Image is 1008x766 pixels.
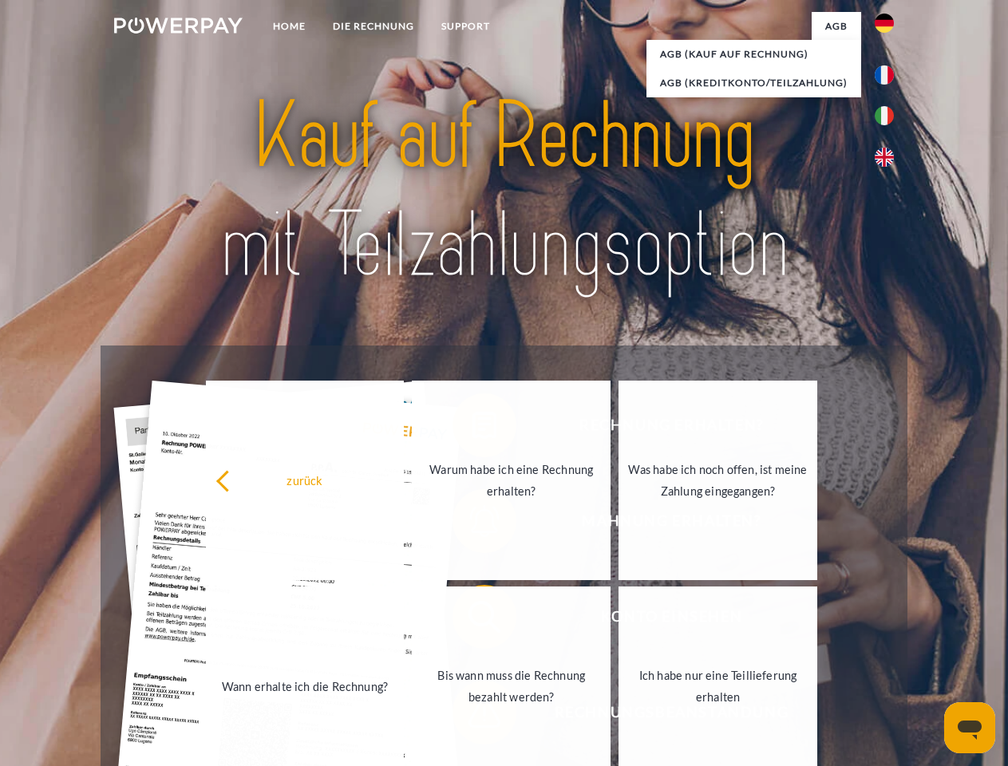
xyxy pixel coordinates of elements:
img: title-powerpay_de.svg [152,77,856,306]
div: Bis wann muss die Rechnung bezahlt werden? [421,665,601,708]
a: DIE RECHNUNG [319,12,428,41]
a: Home [259,12,319,41]
a: agb [812,12,861,41]
div: Wann erhalte ich die Rechnung? [215,675,395,697]
img: logo-powerpay-white.svg [114,18,243,34]
iframe: Schaltfläche zum Öffnen des Messaging-Fensters [944,702,995,753]
img: it [875,106,894,125]
div: zurück [215,469,395,491]
div: Was habe ich noch offen, ist meine Zahlung eingegangen? [628,459,808,502]
img: fr [875,65,894,85]
div: Warum habe ich eine Rechnung erhalten? [421,459,601,502]
a: AGB (Kauf auf Rechnung) [646,40,861,69]
a: AGB (Kreditkonto/Teilzahlung) [646,69,861,97]
a: SUPPORT [428,12,504,41]
img: de [875,14,894,33]
img: en [875,148,894,167]
a: Was habe ich noch offen, ist meine Zahlung eingegangen? [619,381,817,580]
div: Ich habe nur eine Teillieferung erhalten [628,665,808,708]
